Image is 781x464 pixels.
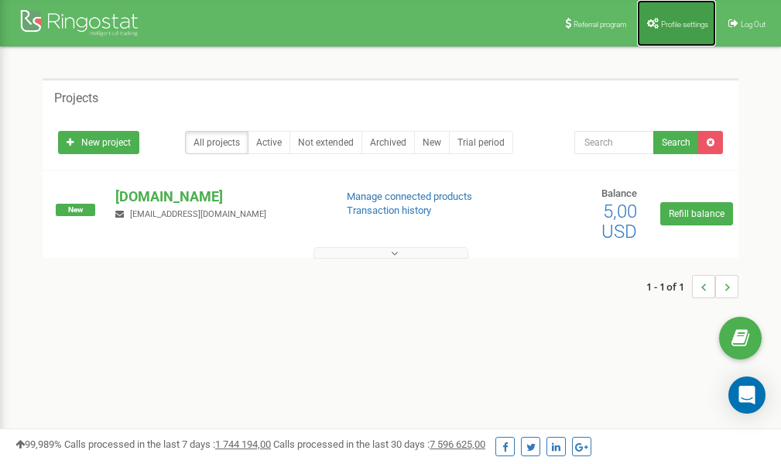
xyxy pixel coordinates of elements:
[289,131,362,154] a: Not extended
[347,205,431,216] a: Transaction history
[56,204,95,216] span: New
[574,131,654,154] input: Search
[660,202,733,225] a: Refill balance
[646,275,692,298] span: 1 - 1 of 1
[361,131,415,154] a: Archived
[54,91,98,105] h5: Projects
[601,201,637,242] span: 5,00 USD
[58,131,139,154] a: New project
[741,20,766,29] span: Log Out
[215,438,271,450] u: 1 744 194,00
[15,438,62,450] span: 99,989%
[661,20,708,29] span: Profile settings
[130,209,266,219] span: [EMAIL_ADDRESS][DOMAIN_NAME]
[185,131,248,154] a: All projects
[347,191,472,202] a: Manage connected products
[248,131,290,154] a: Active
[273,438,485,450] span: Calls processed in the last 30 days :
[115,187,321,207] p: [DOMAIN_NAME]
[414,131,450,154] a: New
[601,187,637,199] span: Balance
[574,20,627,29] span: Referral program
[430,438,485,450] u: 7 596 625,00
[64,438,271,450] span: Calls processed in the last 7 days :
[653,131,699,154] button: Search
[449,131,513,154] a: Trial period
[646,259,738,314] nav: ...
[728,376,766,414] div: Open Intercom Messenger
